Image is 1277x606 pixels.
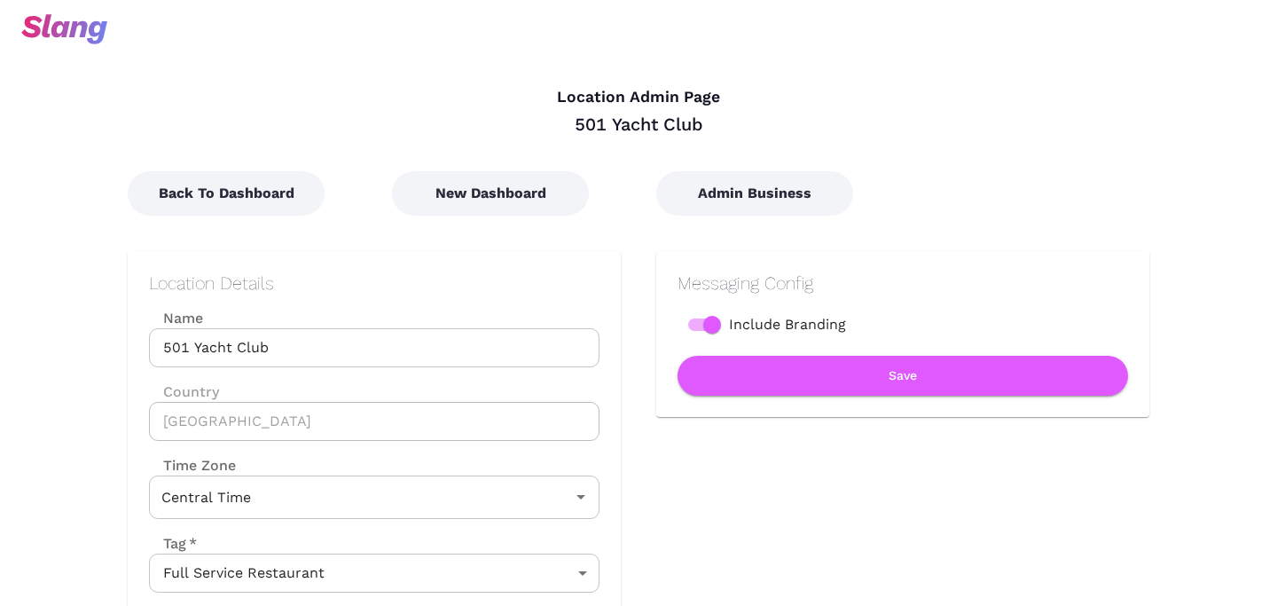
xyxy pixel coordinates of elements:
[128,185,325,201] a: Back To Dashboard
[149,533,197,554] label: Tag
[149,308,599,328] label: Name
[729,314,846,335] span: Include Branding
[656,185,853,201] a: Admin Business
[128,88,1149,107] h4: Location Admin Page
[568,484,593,509] button: Open
[656,171,853,216] button: Admin Business
[392,185,589,201] a: New Dashboard
[128,171,325,216] button: Back To Dashboard
[128,113,1149,136] div: 501 Yacht Club
[149,382,599,402] label: Country
[392,171,589,216] button: New Dashboard
[149,455,599,476] label: Time Zone
[149,554,599,593] div: Full Service Restaurant
[21,14,107,44] img: svg+xml;base64,PHN2ZyB3aWR0aD0iOTciIGhlaWdodD0iMzQiIHZpZXdCb3g9IjAgMCA5NyAzNCIgZmlsbD0ibm9uZSIgeG...
[678,356,1128,396] button: Save
[149,272,599,294] h2: Location Details
[678,272,1128,294] h2: Messaging Config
